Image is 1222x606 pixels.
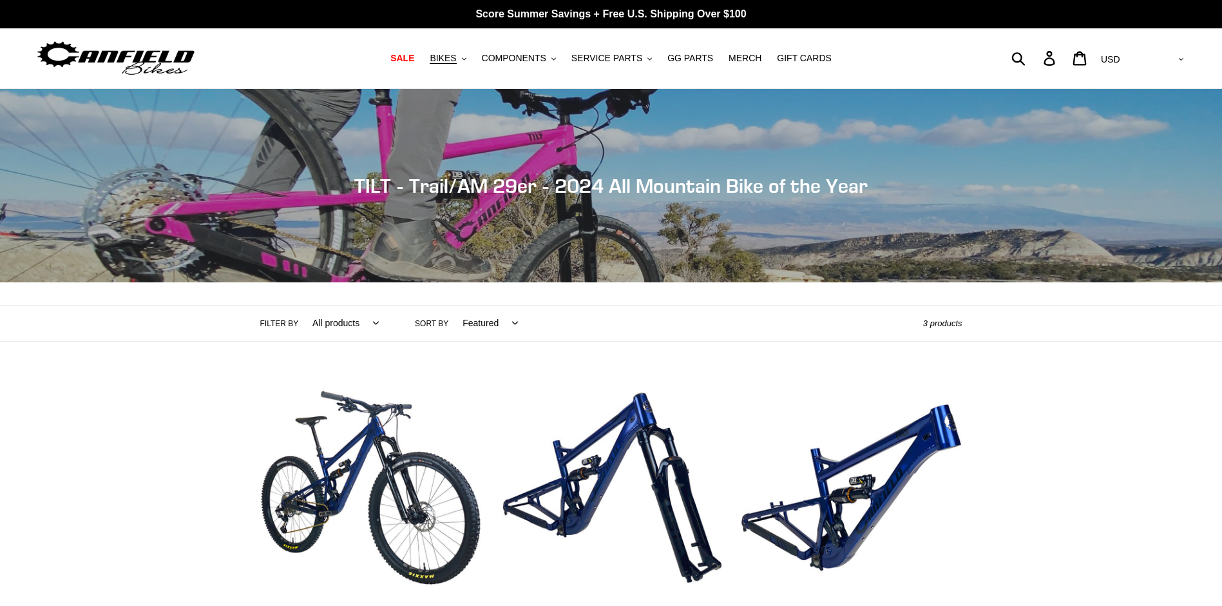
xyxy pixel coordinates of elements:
button: BIKES [423,50,472,67]
span: SERVICE PARTS [571,53,642,64]
span: GG PARTS [667,53,713,64]
label: Sort by [415,318,448,329]
img: Canfield Bikes [35,38,196,79]
span: MERCH [729,53,761,64]
span: GIFT CARDS [777,53,832,64]
button: COMPONENTS [475,50,562,67]
a: GIFT CARDS [770,50,838,67]
input: Search [1018,44,1051,72]
span: BIKES [430,53,456,64]
span: 3 products [923,318,962,328]
span: SALE [390,53,414,64]
a: SALE [384,50,421,67]
span: TILT - Trail/AM 29er - 2024 All Mountain Bike of the Year [354,174,868,197]
a: GG PARTS [661,50,720,67]
span: COMPONENTS [482,53,546,64]
button: SERVICE PARTS [565,50,658,67]
a: MERCH [722,50,768,67]
label: Filter by [260,318,299,329]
